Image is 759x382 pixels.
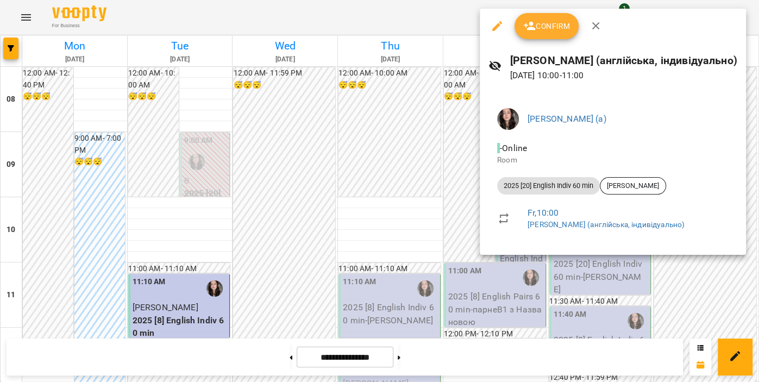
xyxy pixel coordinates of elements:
[600,177,666,195] div: [PERSON_NAME]
[497,143,529,153] span: - Online
[600,181,666,191] span: [PERSON_NAME]
[497,155,729,166] p: Room
[497,108,519,130] img: 1a20daea8e9f27e67610e88fbdc8bd8e.jpg
[528,220,685,229] a: [PERSON_NAME] (англійська, індивідуально)
[510,69,737,82] p: [DATE] 10:00 - 11:00
[528,208,559,218] a: Fr , 10:00
[523,20,570,33] span: Confirm
[515,13,579,39] button: Confirm
[497,181,600,191] span: 2025 [20] English Indiv 60 min
[528,114,606,124] a: [PERSON_NAME] (а)
[510,52,737,69] h6: [PERSON_NAME] (англійська, індивідуально)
